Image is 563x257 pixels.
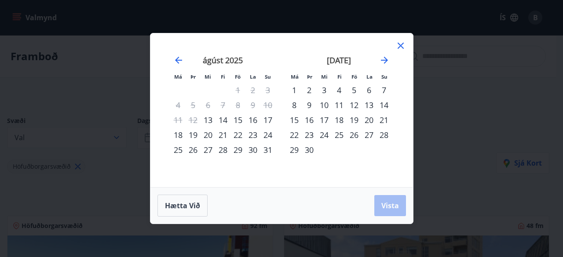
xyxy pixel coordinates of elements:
[302,142,317,157] div: 30
[362,83,377,98] td: Choose laugardagur, 6. september 2025 as your check-in date. It’s available.
[332,127,347,142] td: Choose fimmtudagur, 25. september 2025 as your check-in date. It’s available.
[362,127,377,142] td: Choose laugardagur, 27. september 2025 as your check-in date. It’s available.
[250,73,256,80] small: La
[317,98,332,112] td: Choose miðvikudagur, 10. september 2025 as your check-in date. It’s available.
[351,73,357,80] small: Fö
[216,127,230,142] div: 21
[317,98,332,112] div: 10
[332,127,347,142] div: 25
[171,127,186,142] td: Choose mánudagur, 18. ágúst 2025 as your check-in date. It’s available.
[287,112,302,127] td: Choose mánudagur, 15. september 2025 as your check-in date. It’s available.
[287,142,302,157] td: Choose mánudagur, 29. september 2025 as your check-in date. It’s available.
[287,112,302,127] div: 15
[186,142,201,157] div: 26
[302,83,317,98] div: 2
[186,142,201,157] td: Choose þriðjudagur, 26. ágúst 2025 as your check-in date. It’s available.
[216,142,230,157] div: 28
[201,98,216,112] td: Not available. miðvikudagur, 6. ágúst 2025
[347,83,362,98] div: 5
[377,127,391,142] div: 28
[171,142,186,157] td: Choose mánudagur, 25. ágúst 2025 as your check-in date. It’s available.
[230,112,245,127] div: 15
[201,127,216,142] div: 20
[302,127,317,142] div: 23
[381,73,388,80] small: Su
[337,73,342,80] small: Fi
[287,98,302,112] td: Choose mánudagur, 8. september 2025 as your check-in date. It’s available.
[317,127,332,142] div: 24
[307,73,312,80] small: Þr
[287,98,302,112] div: 8
[347,112,362,127] div: 19
[332,83,347,98] div: 4
[332,83,347,98] td: Choose fimmtudagur, 4. september 2025 as your check-in date. It’s available.
[174,73,182,80] small: Má
[287,83,302,98] div: 1
[230,83,245,98] td: Not available. föstudagur, 1. ágúst 2025
[362,98,377,112] td: Choose laugardagur, 13. september 2025 as your check-in date. It’s available.
[302,98,317,112] td: Choose þriðjudagur, 9. september 2025 as your check-in date. It’s available.
[205,73,211,80] small: Mi
[317,112,332,127] td: Choose miðvikudagur, 17. september 2025 as your check-in date. It’s available.
[216,142,230,157] td: Choose fimmtudagur, 28. ágúst 2025 as your check-in date. It’s available.
[216,112,230,127] div: 14
[230,142,245,157] div: 29
[347,127,362,142] div: 26
[186,127,201,142] td: Choose þriðjudagur, 19. ágúst 2025 as your check-in date. It’s available.
[230,142,245,157] td: Choose föstudagur, 29. ágúst 2025 as your check-in date. It’s available.
[171,112,186,127] td: Not available. mánudagur, 11. ágúst 2025
[245,127,260,142] td: Choose laugardagur, 23. ágúst 2025 as your check-in date. It’s available.
[186,127,201,142] div: 19
[245,127,260,142] div: 23
[260,142,275,157] div: 31
[332,98,347,112] div: 11
[291,73,299,80] small: Má
[287,127,302,142] div: 22
[201,127,216,142] td: Choose miðvikudagur, 20. ágúst 2025 as your check-in date. It’s available.
[157,195,208,217] button: Hætta við
[321,73,328,80] small: Mi
[260,142,275,157] td: Choose sunnudagur, 31. ágúst 2025 as your check-in date. It’s available.
[245,98,260,112] td: Not available. laugardagur, 9. ágúst 2025
[221,73,225,80] small: Fi
[260,127,275,142] div: 24
[260,112,275,127] div: 17
[186,112,201,127] td: Not available. þriðjudagur, 12. ágúst 2025
[171,142,186,157] div: 25
[245,112,260,127] div: 16
[201,142,216,157] td: Choose miðvikudagur, 27. ágúst 2025 as your check-in date. It’s available.
[377,83,391,98] div: 7
[302,112,317,127] div: 16
[287,127,302,142] td: Choose mánudagur, 22. september 2025 as your check-in date. It’s available.
[317,112,332,127] div: 17
[216,98,230,112] td: Not available. fimmtudagur, 7. ágúst 2025
[362,127,377,142] div: 27
[173,55,184,65] div: Move backward to switch to the previous month.
[165,201,200,210] span: Hætta við
[377,98,391,112] td: Choose sunnudagur, 14. september 2025 as your check-in date. It’s available.
[230,127,245,142] div: 22
[317,83,332,98] td: Choose miðvikudagur, 3. september 2025 as your check-in date. It’s available.
[327,55,351,65] strong: [DATE]
[216,127,230,142] td: Choose fimmtudagur, 21. ágúst 2025 as your check-in date. It’s available.
[362,83,377,98] div: 6
[245,142,260,157] td: Choose laugardagur, 30. ágúst 2025 as your check-in date. It’s available.
[302,83,317,98] td: Choose þriðjudagur, 2. september 2025 as your check-in date. It’s available.
[302,112,317,127] td: Choose þriðjudagur, 16. september 2025 as your check-in date. It’s available.
[302,98,317,112] div: 9
[161,44,402,177] div: Calendar
[377,112,391,127] td: Choose sunnudagur, 21. september 2025 as your check-in date. It’s available.
[347,98,362,112] td: Choose föstudagur, 12. september 2025 as your check-in date. It’s available.
[230,112,245,127] td: Choose föstudagur, 15. ágúst 2025 as your check-in date. It’s available.
[332,98,347,112] td: Choose fimmtudagur, 11. september 2025 as your check-in date. It’s available.
[302,127,317,142] td: Choose þriðjudagur, 23. september 2025 as your check-in date. It’s available.
[230,127,245,142] td: Choose föstudagur, 22. ágúst 2025 as your check-in date. It’s available.
[347,112,362,127] td: Choose föstudagur, 19. september 2025 as your check-in date. It’s available.
[245,112,260,127] td: Choose laugardagur, 16. ágúst 2025 as your check-in date. It’s available.
[287,142,302,157] div: 29
[317,83,332,98] div: 3
[171,127,186,142] div: 18
[260,112,275,127] td: Choose sunnudagur, 17. ágúst 2025 as your check-in date. It’s available.
[347,98,362,112] div: 12
[260,83,275,98] td: Not available. sunnudagur, 3. ágúst 2025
